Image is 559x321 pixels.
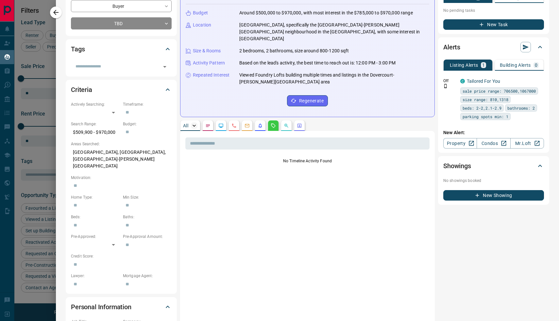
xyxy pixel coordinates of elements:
a: Tailored For You [467,79,500,84]
p: Off [443,78,456,84]
div: Showings [443,158,544,174]
span: parking spots min: 1 [463,113,508,120]
p: Timeframe: [123,101,172,107]
p: Activity Pattern [193,60,225,66]
button: Open [160,62,169,71]
h2: Showings [443,161,471,171]
button: New Task [443,19,544,30]
svg: Emails [245,123,250,128]
p: Actively Searching: [71,101,120,107]
p: Credit Score: [71,253,172,259]
p: All [183,123,188,128]
svg: Requests [271,123,276,128]
p: Budget: [123,121,172,127]
h2: Personal Information [71,302,131,312]
div: TBD [71,17,172,29]
span: sale price range: 706500,1067000 [463,88,536,94]
p: Motivation: [71,175,172,181]
p: Search Range: [71,121,120,127]
svg: Opportunities [284,123,289,128]
button: Regenerate [287,95,328,106]
p: Home Type: [71,194,120,200]
p: Beds: [71,214,120,220]
a: Mr.Loft [510,138,544,149]
div: Alerts [443,39,544,55]
p: No showings booked [443,178,544,184]
p: Location [193,22,211,28]
p: Viewed Foundry Lofts building multiple times and listings in the Dovercourt-[PERSON_NAME][GEOGRAP... [239,72,429,85]
p: Min Size: [123,194,172,200]
p: Pre-Approval Amount: [123,234,172,240]
h2: Criteria [71,84,92,95]
p: Budget [193,9,208,16]
svg: Calls [231,123,237,128]
p: Listing Alerts [450,63,478,67]
div: Personal Information [71,299,172,315]
div: Criteria [71,82,172,98]
svg: Lead Browsing Activity [218,123,224,128]
a: Condos [477,138,510,149]
div: condos.ca [460,79,465,83]
p: $509,900 - $970,000 [71,127,120,138]
p: Lawyer: [71,273,120,279]
svg: Agent Actions [297,123,302,128]
p: Mortgage Agent: [123,273,172,279]
p: [GEOGRAPHIC_DATA], [GEOGRAPHIC_DATA], [GEOGRAPHIC_DATA]-[PERSON_NAME][GEOGRAPHIC_DATA] [71,147,172,171]
p: 0 [535,63,537,67]
svg: Push Notification Only [443,84,448,88]
p: Around $500,000 to $970,000, with most interest in the $785,000 to $970,000 range [239,9,413,16]
span: size range: 810,1318 [463,96,508,103]
p: No Timeline Activity Found [185,158,430,164]
p: Areas Searched: [71,141,172,147]
p: Building Alerts [500,63,531,67]
p: New Alert: [443,129,544,136]
p: Size & Rooms [193,47,221,54]
p: Based on the lead's activity, the best time to reach out is: 12:00 PM - 3:00 PM [239,60,396,66]
p: 1 [482,63,485,67]
svg: Listing Alerts [258,123,263,128]
p: 2 bedrooms, 2 bathrooms, size around 800-1200 sqft [239,47,349,54]
svg: Notes [205,123,211,128]
h2: Alerts [443,42,460,52]
p: Baths: [123,214,172,220]
p: [GEOGRAPHIC_DATA], specifically the [GEOGRAPHIC_DATA]-[PERSON_NAME][GEOGRAPHIC_DATA] neighbourhoo... [239,22,429,42]
span: beds: 2-2,2.1-2.9 [463,105,501,111]
h2: Tags [71,44,85,54]
a: Property [443,138,477,149]
span: bathrooms: 2 [507,105,535,111]
div: Tags [71,41,172,57]
p: No pending tasks [443,6,544,15]
button: New Showing [443,190,544,201]
p: Pre-Approved: [71,234,120,240]
p: Repeated Interest [193,72,229,79]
